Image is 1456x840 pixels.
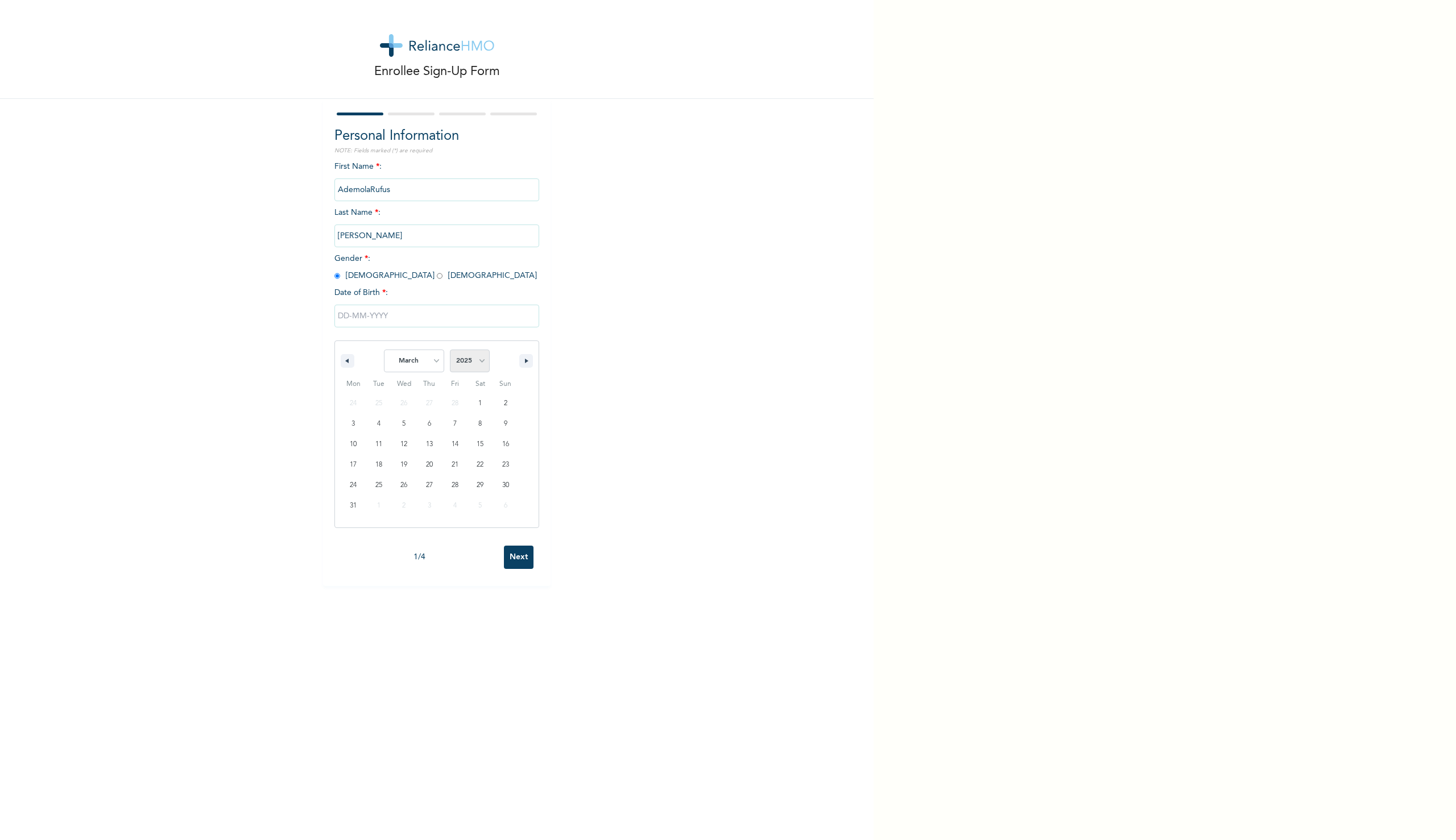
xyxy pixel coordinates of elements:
input: DD-MM-YYYY [334,305,539,327]
span: 20 [426,455,433,475]
button: 28 [442,475,468,496]
button: 2 [493,393,518,414]
span: 5 [402,414,406,434]
span: 17 [350,455,357,475]
span: 12 [400,434,407,455]
span: First Name : [334,163,539,194]
span: 14 [452,434,458,455]
span: 1 [478,393,482,414]
button: 29 [468,475,493,496]
span: Thu [417,375,442,393]
button: 16 [493,434,518,455]
span: 18 [375,455,382,475]
button: 30 [493,475,518,496]
span: 27 [426,475,433,496]
button: 23 [493,455,518,475]
button: 9 [493,414,518,434]
span: 3 [351,414,355,434]
button: 3 [341,414,366,434]
button: 19 [391,455,417,475]
button: 20 [417,455,442,475]
span: 19 [400,455,407,475]
span: 25 [375,475,382,496]
button: 24 [341,475,366,496]
button: 25 [366,475,392,496]
span: 26 [400,475,407,496]
span: 11 [375,434,382,455]
button: 6 [417,414,442,434]
span: 15 [477,434,483,455]
span: 24 [350,475,357,496]
span: 23 [502,455,509,475]
span: 16 [502,434,509,455]
div: 1 / 4 [334,551,504,563]
h2: Personal Information [334,126,539,147]
button: 27 [417,475,442,496]
span: 4 [377,414,380,434]
button: 5 [391,414,417,434]
button: 7 [442,414,468,434]
span: 2 [504,393,507,414]
button: 22 [468,455,493,475]
span: Last Name : [334,209,539,240]
span: 8 [478,414,482,434]
button: 11 [366,434,392,455]
span: Sun [493,375,518,393]
span: 21 [452,455,458,475]
button: 31 [341,496,366,516]
button: 18 [366,455,392,475]
button: 15 [468,434,493,455]
button: 17 [341,455,366,475]
span: 6 [428,414,431,434]
input: Next [504,546,533,569]
span: 9 [504,414,507,434]
span: Mon [341,375,366,393]
button: 21 [442,455,468,475]
span: Wed [391,375,417,393]
span: 30 [502,475,509,496]
span: 28 [452,475,458,496]
button: 12 [391,434,417,455]
span: 7 [453,414,457,434]
span: 29 [477,475,483,496]
button: 8 [468,414,493,434]
button: 1 [468,393,493,414]
button: 10 [341,434,366,455]
span: Tue [366,375,392,393]
span: Fri [442,375,468,393]
button: 26 [391,475,417,496]
p: Enrollee Sign-Up Form [374,63,500,81]
span: Sat [468,375,493,393]
button: 4 [366,414,392,434]
button: 14 [442,434,468,455]
span: 31 [350,496,357,516]
span: Date of Birth : [334,287,388,299]
p: NOTE: Fields marked (*) are required [334,147,539,155]
img: logo [380,34,494,57]
span: 10 [350,434,357,455]
span: 22 [477,455,483,475]
input: Enter your last name [334,224,539,247]
span: 13 [426,434,433,455]
input: Enter your first name [334,178,539,201]
span: Gender : [DEMOGRAPHIC_DATA] [DEMOGRAPHIC_DATA] [334,255,537,280]
button: 13 [417,434,442,455]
